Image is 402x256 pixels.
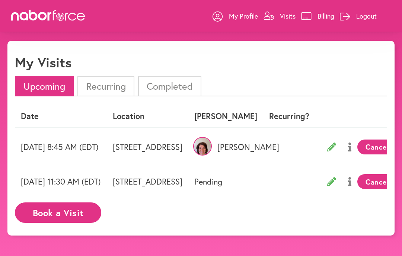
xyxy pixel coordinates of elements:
a: Logout [340,5,377,27]
p: Billing [318,12,334,20]
td: [DATE] 11:30 AM (EDT) [15,166,107,197]
li: Recurring [77,76,134,96]
li: Completed [138,76,201,96]
th: [PERSON_NAME] [188,105,263,127]
td: [DATE] 8:45 AM (EDT) [15,128,107,166]
th: Date [15,105,107,127]
p: Logout [356,12,377,20]
a: My Profile [213,5,258,27]
th: Recurring? [263,105,315,127]
td: [STREET_ADDRESS] [107,166,188,197]
p: My Profile [229,12,258,20]
p: [PERSON_NAME] [194,142,257,152]
a: Billing [301,5,334,27]
li: Upcoming [15,76,74,96]
a: Visits [264,5,296,27]
h1: My Visits [15,54,71,70]
td: Pending [188,166,263,197]
td: [STREET_ADDRESS] [107,128,188,166]
th: Location [107,105,188,127]
img: qFjlctkTSmJjfbDBfl9Y [193,137,212,156]
button: Book a Visit [15,202,101,223]
p: Visits [280,12,296,20]
a: Book a Visit [15,208,101,215]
